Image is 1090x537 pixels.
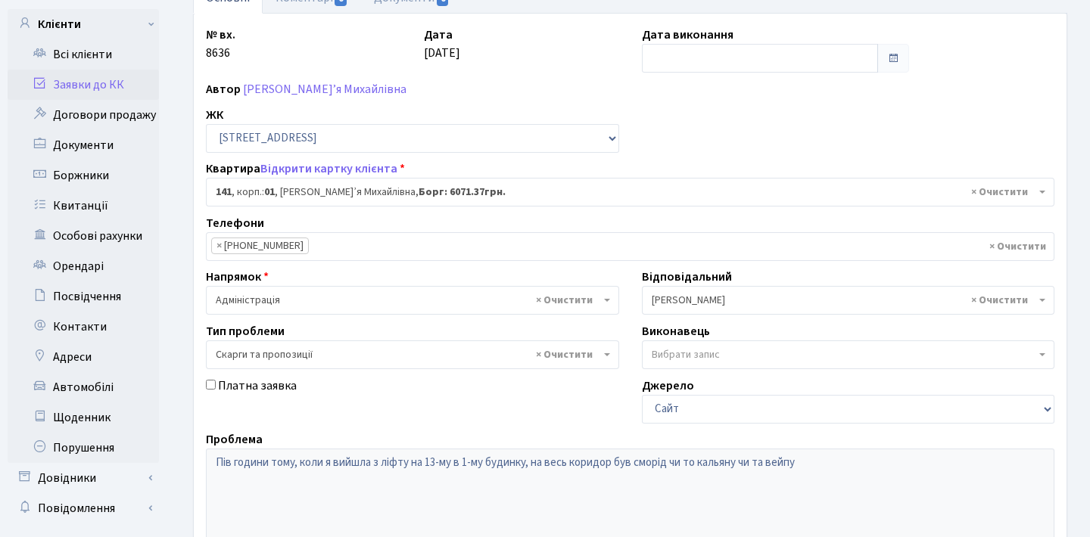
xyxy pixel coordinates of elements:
[642,286,1055,315] span: Синельник С.В.
[218,377,297,395] label: Платна заявка
[8,9,159,39] a: Клієнти
[206,178,1054,206] span: <b>141</b>, корп.: <b>01</b>, Юрчик Дар’я Михайлівна, <b>Борг: 6071.37грн.</b>
[216,347,600,362] span: Скарги та пропозиції
[642,322,710,340] label: Виконавець
[413,26,631,73] div: [DATE]
[8,160,159,191] a: Боржники
[206,268,269,286] label: Напрямок
[642,377,694,395] label: Джерело
[195,26,413,73] div: 8636
[642,26,733,44] label: Дата виконання
[642,268,732,286] label: Відповідальний
[206,322,285,340] label: Тип проблеми
[8,130,159,160] a: Документи
[971,185,1028,200] span: Видалити всі елементи
[206,160,405,178] label: Квартира
[8,100,159,130] a: Договори продажу
[216,293,600,308] span: Адміністрація
[8,463,159,493] a: Довідники
[211,237,309,254] li: +380503578440
[8,342,159,372] a: Адреси
[216,185,1035,200] span: <b>141</b>, корп.: <b>01</b>, Юрчик Дар’я Михайлівна, <b>Борг: 6071.37грн.</b>
[424,26,453,44] label: Дата
[264,185,275,200] b: 01
[216,185,232,200] b: 141
[206,286,619,315] span: Адміністрація
[989,239,1046,254] span: Видалити всі елементи
[8,402,159,433] a: Щоденник
[8,493,159,523] a: Повідомлення
[8,191,159,221] a: Квитанції
[8,281,159,312] a: Посвідчення
[206,430,263,449] label: Проблема
[652,293,1036,308] span: Синельник С.В.
[8,221,159,251] a: Особові рахунки
[243,81,406,98] a: [PERSON_NAME]’я Михайлівна
[206,106,223,124] label: ЖК
[971,293,1028,308] span: Видалити всі елементи
[8,312,159,342] a: Контакти
[536,293,593,308] span: Видалити всі елементи
[8,372,159,402] a: Автомобілі
[419,185,506,200] b: Борг: 6071.37грн.
[8,251,159,281] a: Орендарі
[260,160,397,177] a: Відкрити картку клієнта
[8,39,159,70] a: Всі клієнти
[206,214,264,232] label: Телефони
[206,340,619,369] span: Скарги та пропозиції
[206,26,235,44] label: № вх.
[652,347,720,362] span: Вибрати запис
[8,70,159,100] a: Заявки до КК
[536,347,593,362] span: Видалити всі елементи
[8,433,159,463] a: Порушення
[216,238,222,253] span: ×
[206,80,241,98] label: Автор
